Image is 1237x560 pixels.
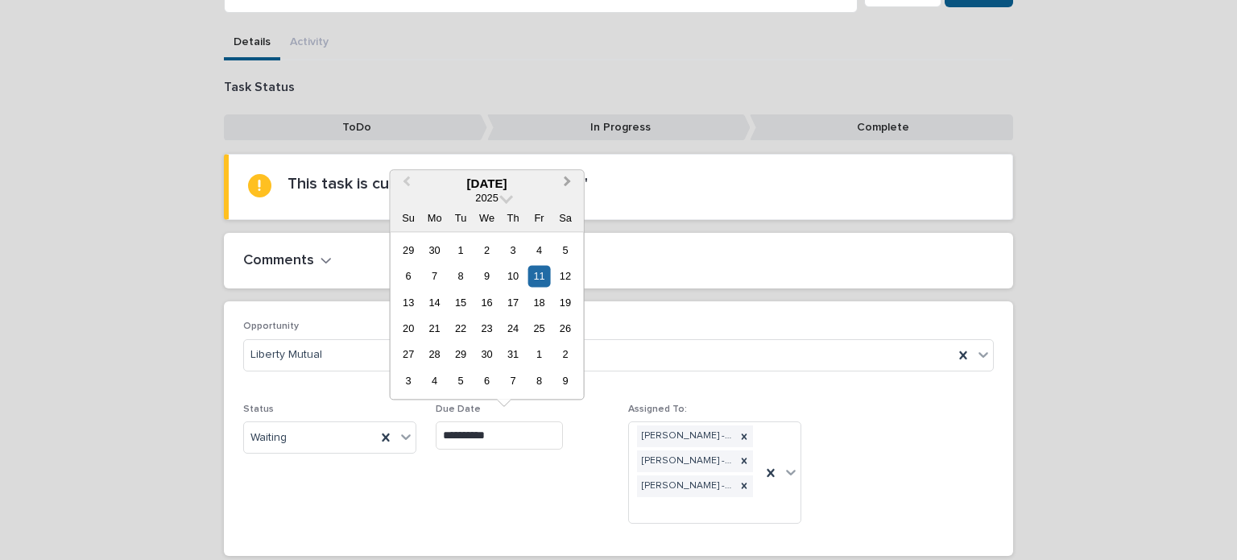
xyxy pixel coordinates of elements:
[424,344,445,366] div: Choose Monday, July 28th, 2025
[250,429,287,446] span: Waiting
[476,207,498,229] div: We
[476,292,498,313] div: Choose Wednesday, July 16th, 2025
[556,172,582,197] button: Next Month
[528,317,550,339] div: Choose Friday, July 25th, 2025
[502,317,523,339] div: Choose Thursday, July 24th, 2025
[392,172,418,197] button: Previous Month
[528,239,550,261] div: Choose Friday, July 4th, 2025
[450,265,472,287] div: Choose Tuesday, July 8th, 2025
[424,265,445,287] div: Choose Monday, July 7th, 2025
[395,237,578,394] div: month 2025-07
[554,292,576,313] div: Choose Saturday, July 19th, 2025
[476,239,498,261] div: Choose Wednesday, July 2nd, 2025
[637,425,735,447] div: [PERSON_NAME] - EBS-[GEOGRAPHIC_DATA]
[243,252,314,270] h2: Comments
[398,292,420,313] div: Choose Sunday, July 13th, 2025
[398,239,420,261] div: Choose Sunday, June 29th, 2025
[475,192,498,204] span: 2025
[487,114,751,141] p: In Progress
[398,317,420,339] div: Choose Sunday, July 20th, 2025
[398,265,420,287] div: Choose Sunday, July 6th, 2025
[502,239,523,261] div: Choose Thursday, July 3rd, 2025
[424,292,445,313] div: Choose Monday, July 14th, 2025
[528,265,550,287] div: Choose Friday, July 11th, 2025
[476,370,498,392] div: Choose Wednesday, August 6th, 2025
[424,317,445,339] div: Choose Monday, July 21st, 2025
[502,370,523,392] div: Choose Thursday, August 7th, 2025
[476,344,498,366] div: Choose Wednesday, July 30th, 2025
[398,370,420,392] div: Choose Sunday, August 3rd, 2025
[436,404,481,414] span: Due Date
[502,344,523,366] div: Choose Thursday, July 31st, 2025
[224,27,280,60] button: Details
[637,475,735,497] div: [PERSON_NAME] - EBS-[GEOGRAPHIC_DATA]
[554,207,576,229] div: Sa
[398,207,420,229] div: Su
[243,404,274,414] span: Status
[224,80,1013,95] p: Task Status
[528,207,550,229] div: Fr
[502,207,523,229] div: Th
[224,114,487,141] p: ToDo
[280,27,338,60] button: Activity
[554,265,576,287] div: Choose Saturday, July 12th, 2025
[502,292,523,313] div: Choose Thursday, July 17th, 2025
[450,317,472,339] div: Choose Tuesday, July 22nd, 2025
[554,370,576,392] div: Choose Saturday, August 9th, 2025
[554,239,576,261] div: Choose Saturday, July 5th, 2025
[637,450,735,472] div: [PERSON_NAME] - EBS-[GEOGRAPHIC_DATA]
[476,265,498,287] div: Choose Wednesday, July 9th, 2025
[528,292,550,313] div: Choose Friday, July 18th, 2025
[250,346,322,363] span: Liberty Mutual
[450,239,472,261] div: Choose Tuesday, July 1st, 2025
[554,317,576,339] div: Choose Saturday, July 26th, 2025
[450,344,472,366] div: Choose Tuesday, July 29th, 2025
[424,370,445,392] div: Choose Monday, August 4th, 2025
[528,344,550,366] div: Choose Friday, August 1st, 2025
[450,292,472,313] div: Choose Tuesday, July 15th, 2025
[476,317,498,339] div: Choose Wednesday, July 23rd, 2025
[628,404,687,414] span: Assigned To:
[554,344,576,366] div: Choose Saturday, August 2nd, 2025
[450,207,472,229] div: Tu
[502,265,523,287] div: Choose Thursday, July 10th, 2025
[391,176,584,191] div: [DATE]
[424,239,445,261] div: Choose Monday, June 30th, 2025
[450,370,472,392] div: Choose Tuesday, August 5th, 2025
[288,174,588,193] h2: This task is currently marked as "Waiting"
[243,252,332,270] button: Comments
[243,321,299,331] span: Opportunity
[398,344,420,366] div: Choose Sunday, July 27th, 2025
[750,114,1013,141] p: Complete
[528,370,550,392] div: Choose Friday, August 8th, 2025
[424,207,445,229] div: Mo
